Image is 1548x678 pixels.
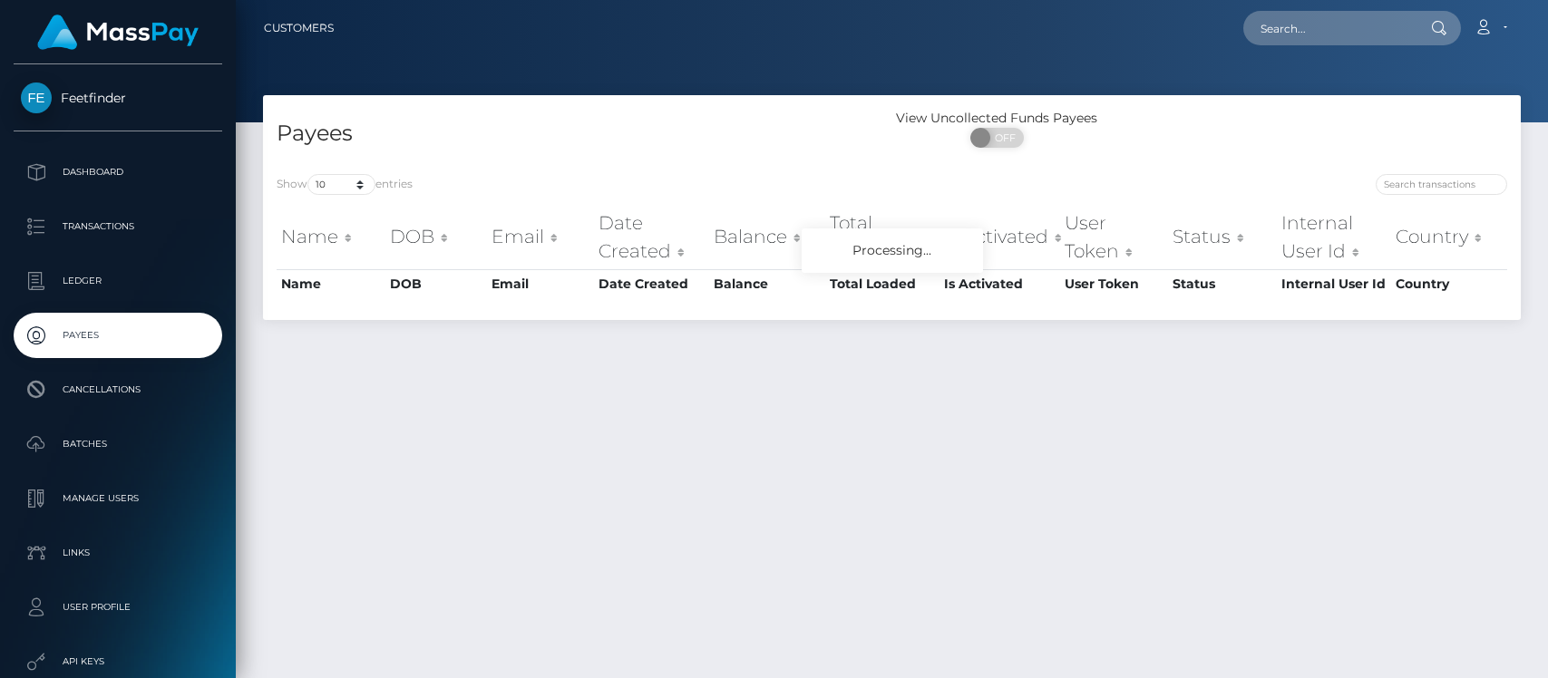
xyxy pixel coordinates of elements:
[1243,11,1414,45] input: Search...
[709,205,825,269] th: Balance
[21,485,215,512] p: Manage Users
[21,159,215,186] p: Dashboard
[277,269,385,298] th: Name
[385,205,488,269] th: DOB
[1277,269,1392,298] th: Internal User Id
[277,205,385,269] th: Name
[277,174,413,195] label: Show entries
[1060,269,1167,298] th: User Token
[307,174,375,195] select: Showentries
[487,269,593,298] th: Email
[21,267,215,295] p: Ledger
[21,431,215,458] p: Batches
[21,539,215,567] p: Links
[802,228,983,273] div: Processing...
[1060,205,1167,269] th: User Token
[14,476,222,521] a: Manage Users
[594,205,709,269] th: Date Created
[1168,205,1277,269] th: Status
[14,530,222,576] a: Links
[14,421,222,467] a: Batches
[1391,205,1507,269] th: Country
[14,150,222,195] a: Dashboard
[1277,205,1392,269] th: Internal User Id
[14,313,222,358] a: Payees
[892,109,1102,128] div: View Uncollected Funds Payees
[709,269,825,298] th: Balance
[980,128,1026,148] span: OFF
[487,205,593,269] th: Email
[1168,269,1277,298] th: Status
[21,376,215,403] p: Cancellations
[21,322,215,349] p: Payees
[14,204,222,249] a: Transactions
[21,648,215,675] p: API Keys
[825,269,940,298] th: Total Loaded
[1391,269,1507,298] th: Country
[37,15,199,50] img: MassPay Logo
[14,585,222,630] a: User Profile
[14,367,222,412] a: Cancellations
[825,205,940,269] th: Total Loaded
[21,213,215,240] p: Transactions
[21,82,52,113] img: Feetfinder
[14,258,222,304] a: Ledger
[21,594,215,621] p: User Profile
[940,269,1061,298] th: Is Activated
[277,118,879,150] h4: Payees
[14,90,222,106] span: Feetfinder
[264,9,334,47] a: Customers
[594,269,709,298] th: Date Created
[940,205,1061,269] th: Is Activated
[385,269,488,298] th: DOB
[1376,174,1507,195] input: Search transactions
